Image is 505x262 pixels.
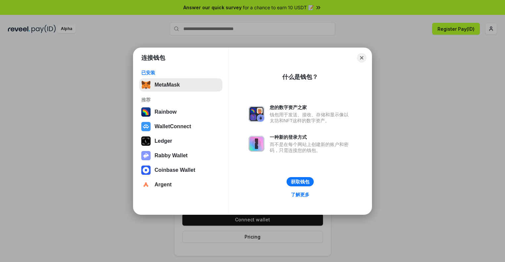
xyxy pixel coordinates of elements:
div: WalletConnect [155,124,191,130]
div: 什么是钱包？ [282,73,318,81]
button: WalletConnect [139,120,222,133]
div: Rainbow [155,109,177,115]
img: svg+xml,%3Csvg%20xmlns%3D%22http%3A%2F%2Fwww.w3.org%2F2000%2Fsvg%22%20fill%3D%22none%22%20viewBox... [249,106,264,122]
img: svg+xml,%3Csvg%20width%3D%22120%22%20height%3D%22120%22%20viewBox%3D%220%200%20120%20120%22%20fil... [141,107,151,117]
div: 获取钱包 [291,179,309,185]
img: svg+xml,%3Csvg%20width%3D%2228%22%20height%3D%2228%22%20viewBox%3D%220%200%2028%2028%22%20fill%3D... [141,166,151,175]
div: 了解更多 [291,192,309,198]
img: svg+xml,%3Csvg%20fill%3D%22none%22%20height%3D%2233%22%20viewBox%3D%220%200%2035%2033%22%20width%... [141,80,151,90]
button: Coinbase Wallet [139,164,222,177]
h1: 连接钱包 [141,54,165,62]
button: Ledger [139,134,222,148]
div: Ledger [155,138,172,144]
div: Rabby Wallet [155,153,188,159]
button: Close [357,53,366,62]
img: svg+xml,%3Csvg%20xmlns%3D%22http%3A%2F%2Fwww.w3.org%2F2000%2Fsvg%22%20fill%3D%22none%22%20viewBox... [249,136,264,152]
div: 钱包用于发送、接收、存储和显示像以太坊和NFT这样的数字资产。 [270,112,352,124]
img: svg+xml,%3Csvg%20width%3D%2228%22%20height%3D%2228%22%20viewBox%3D%220%200%2028%2028%22%20fill%3D... [141,180,151,189]
div: 推荐 [141,97,220,103]
img: svg+xml,%3Csvg%20width%3D%2228%22%20height%3D%2228%22%20viewBox%3D%220%200%2028%2028%22%20fill%3D... [141,122,151,131]
button: 获取钱包 [287,177,314,186]
button: Rabby Wallet [139,149,222,162]
a: 了解更多 [287,190,313,199]
img: svg+xml,%3Csvg%20xmlns%3D%22http%3A%2F%2Fwww.w3.org%2F2000%2Fsvg%22%20width%3D%2228%22%20height%3... [141,136,151,146]
div: Coinbase Wallet [155,167,195,173]
div: Argent [155,182,172,188]
div: 一种新的登录方式 [270,134,352,140]
div: 而不是在每个网站上创建新的账户和密码，只需连接您的钱包。 [270,141,352,153]
div: MetaMask [155,82,180,88]
button: MetaMask [139,78,222,92]
div: 已安装 [141,70,220,76]
img: svg+xml,%3Csvg%20xmlns%3D%22http%3A%2F%2Fwww.w3.org%2F2000%2Fsvg%22%20fill%3D%22none%22%20viewBox... [141,151,151,160]
div: 您的数字资产之家 [270,104,352,110]
button: Argent [139,178,222,191]
button: Rainbow [139,105,222,119]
